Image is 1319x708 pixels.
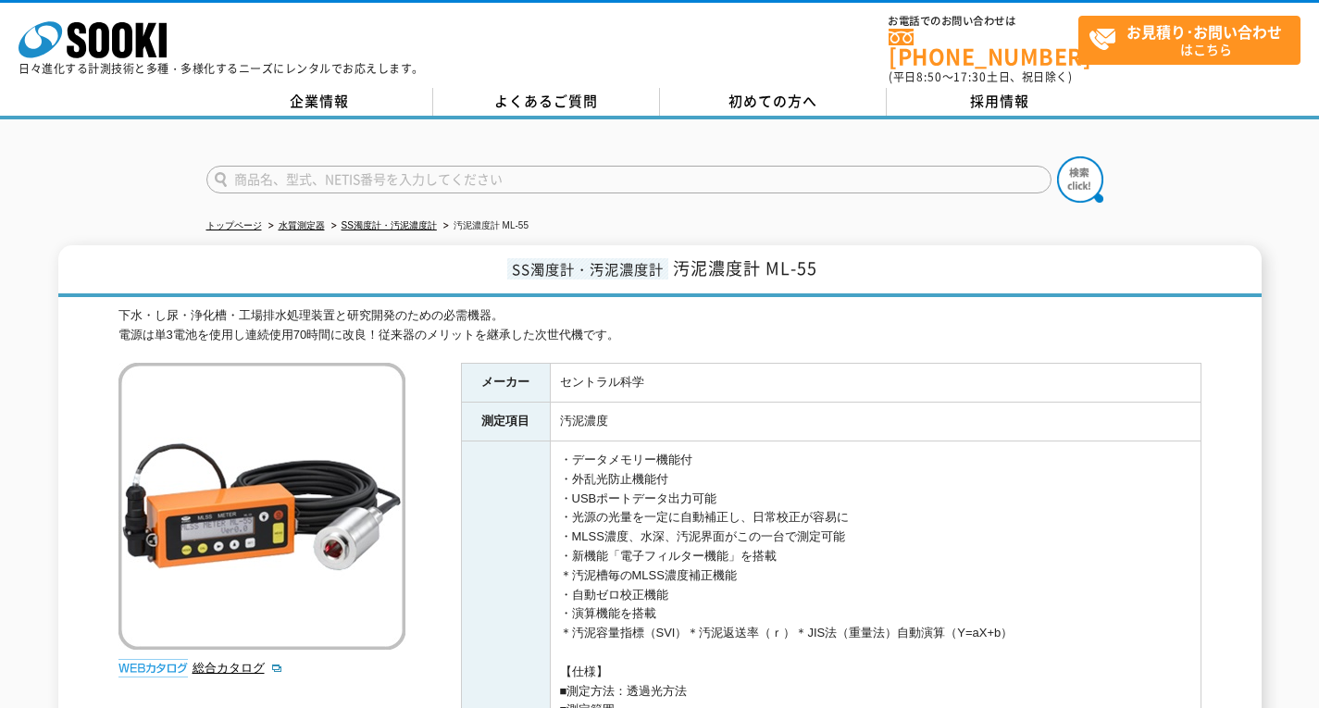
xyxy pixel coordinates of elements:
[953,68,987,85] span: 17:30
[193,661,283,675] a: 総合カタログ
[206,88,433,116] a: 企業情報
[19,63,424,74] p: 日々進化する計測技術と多種・多様化するニーズにレンタルでお応えします。
[206,166,1051,193] input: 商品名、型式、NETIS番号を入力してください
[550,403,1201,441] td: 汚泥濃度
[887,88,1114,116] a: 採用情報
[118,306,1201,345] div: 下水・し尿・浄化槽・工場排水処理装置と研究開発のための必需機器。 電源は単3電池を使用し連続使用70時間に改良！従来器のメリットを継承した次世代機です。
[1057,156,1103,203] img: btn_search.png
[1089,17,1300,63] span: はこちら
[118,363,405,650] img: 汚泥濃度計 ML-55
[206,220,262,230] a: トップページ
[440,217,529,236] li: 汚泥濃度計 ML-55
[889,16,1078,27] span: お電話でのお問い合わせは
[1126,20,1282,43] strong: お見積り･お問い合わせ
[279,220,325,230] a: 水質測定器
[550,364,1201,403] td: セントラル科学
[507,258,668,279] span: SS濁度計・汚泥濃度計
[461,364,550,403] th: メーカー
[660,88,887,116] a: 初めての方へ
[342,220,437,230] a: SS濁度計・汚泥濃度計
[889,68,1072,85] span: (平日 ～ 土日、祝日除く)
[118,659,188,677] img: webカタログ
[728,91,817,111] span: 初めての方へ
[461,403,550,441] th: 測定項目
[916,68,942,85] span: 8:50
[673,255,817,280] span: 汚泥濃度計 ML-55
[1078,16,1300,65] a: お見積り･お問い合わせはこちら
[433,88,660,116] a: よくあるご質問
[889,29,1078,67] a: [PHONE_NUMBER]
